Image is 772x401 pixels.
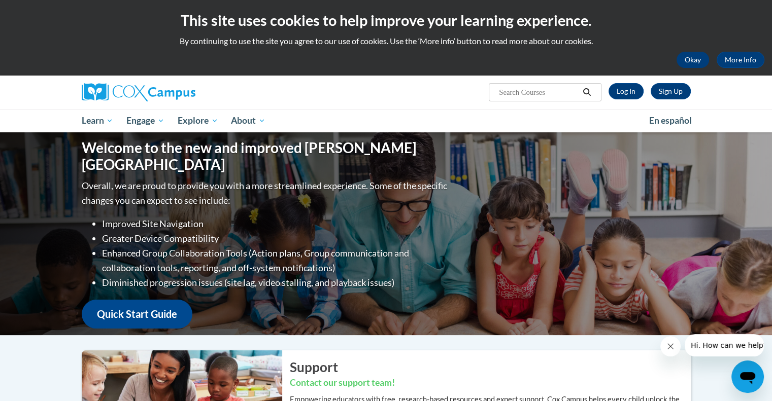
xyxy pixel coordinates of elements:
a: Explore [171,109,225,132]
iframe: Close message [660,336,681,356]
span: About [231,115,265,127]
h2: This site uses cookies to help improve your learning experience. [8,10,764,30]
img: Cox Campus [82,83,195,101]
a: Register [651,83,691,99]
li: Enhanced Group Collaboration Tools (Action plans, Group communication and collaboration tools, re... [102,246,450,275]
input: Search Courses [498,86,579,98]
span: En español [649,115,692,126]
p: Overall, we are proud to provide you with a more streamlined experience. Some of the specific cha... [82,178,450,208]
span: Engage [126,115,164,127]
span: Hi. How can we help? [6,7,82,15]
a: Quick Start Guide [82,300,192,329]
p: By continuing to use the site you agree to our use of cookies. Use the ‘More info’ button to read... [8,35,764,47]
a: Log In [609,83,644,99]
button: Search [579,86,594,98]
span: Explore [178,115,218,127]
li: Improved Site Navigation [102,216,450,231]
h1: Welcome to the new and improved [PERSON_NAME][GEOGRAPHIC_DATA] [82,139,450,173]
button: Okay [677,52,709,68]
li: Greater Device Compatibility [102,231,450,246]
h2: Support [290,358,691,376]
li: Diminished progression issues (site lag, video stalling, and playback issues) [102,275,450,290]
span: Learn [81,115,113,127]
h3: Contact our support team! [290,377,691,389]
a: Cox Campus [82,83,275,101]
a: Engage [120,109,171,132]
a: About [224,109,272,132]
iframe: Button to launch messaging window [731,360,764,393]
a: En español [643,110,698,131]
div: Main menu [66,109,706,132]
a: More Info [717,52,764,68]
a: Learn [75,109,120,132]
iframe: Message from company [685,334,764,356]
